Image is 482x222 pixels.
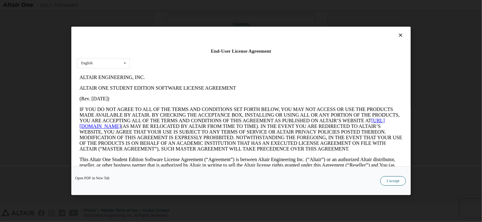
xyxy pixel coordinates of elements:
[380,177,406,186] button: I Accept
[75,177,110,180] a: Open PDF in New Tab
[3,85,326,107] p: This Altair One Student Edition Software License Agreement (“Agreement”) is between Altair Engine...
[81,61,93,65] div: English
[3,3,326,8] p: ALTAIR ENGINEERING, INC.
[3,24,326,29] p: (Rev. [DATE])
[3,46,308,57] a: [URL][DOMAIN_NAME]
[77,48,405,54] div: End-User License Agreement
[3,34,326,80] p: IF YOU DO NOT AGREE TO ALL OF THE TERMS AND CONDITIONS SET FORTH BELOW, YOU MAY NOT ACCESS OR USE...
[3,13,326,19] p: ALTAIR ONE STUDENT EDITION SOFTWARE LICENSE AGREEMENT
